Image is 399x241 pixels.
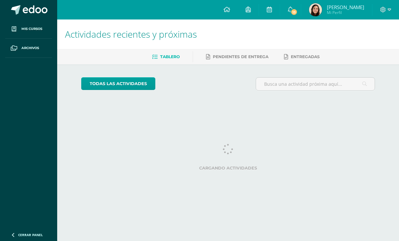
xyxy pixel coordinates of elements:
label: Cargando actividades [81,166,375,171]
span: Entregadas [291,54,320,59]
span: 13 [290,8,298,16]
a: Entregadas [284,52,320,62]
a: Archivos [5,39,52,58]
span: Tablero [160,54,180,59]
span: Mi Perfil [327,10,364,15]
span: Pendientes de entrega [213,54,268,59]
a: Pendientes de entrega [206,52,268,62]
span: Archivos [21,45,39,51]
img: 2387bd9846f66142990f689055da7dd1.png [309,3,322,16]
a: Mis cursos [5,19,52,39]
a: todas las Actividades [81,77,155,90]
span: Actividades recientes y próximas [65,28,197,40]
span: [PERSON_NAME] [327,4,364,10]
span: Cerrar panel [18,233,43,237]
a: Tablero [152,52,180,62]
input: Busca una actividad próxima aquí... [256,78,375,90]
span: Mis cursos [21,26,42,32]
